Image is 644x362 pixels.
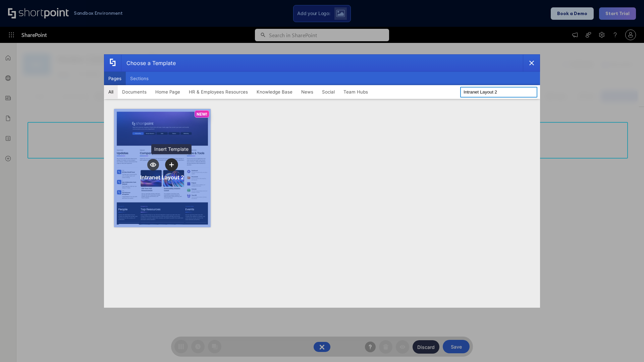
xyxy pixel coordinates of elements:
p: NEW! [197,112,207,117]
button: All [104,85,118,99]
div: Choose a Template [121,55,176,71]
button: Knowledge Base [252,85,297,99]
button: News [297,85,318,99]
button: Pages [104,72,126,85]
button: Sections [126,72,153,85]
div: template selector [104,54,540,308]
div: Intranet Layout 2 [140,174,184,181]
button: HR & Employees Resources [184,85,252,99]
button: Social [318,85,339,99]
input: Search [460,87,537,98]
button: Team Hubs [339,85,372,99]
button: Home Page [151,85,184,99]
button: Documents [118,85,151,99]
iframe: Chat Widget [610,330,644,362]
